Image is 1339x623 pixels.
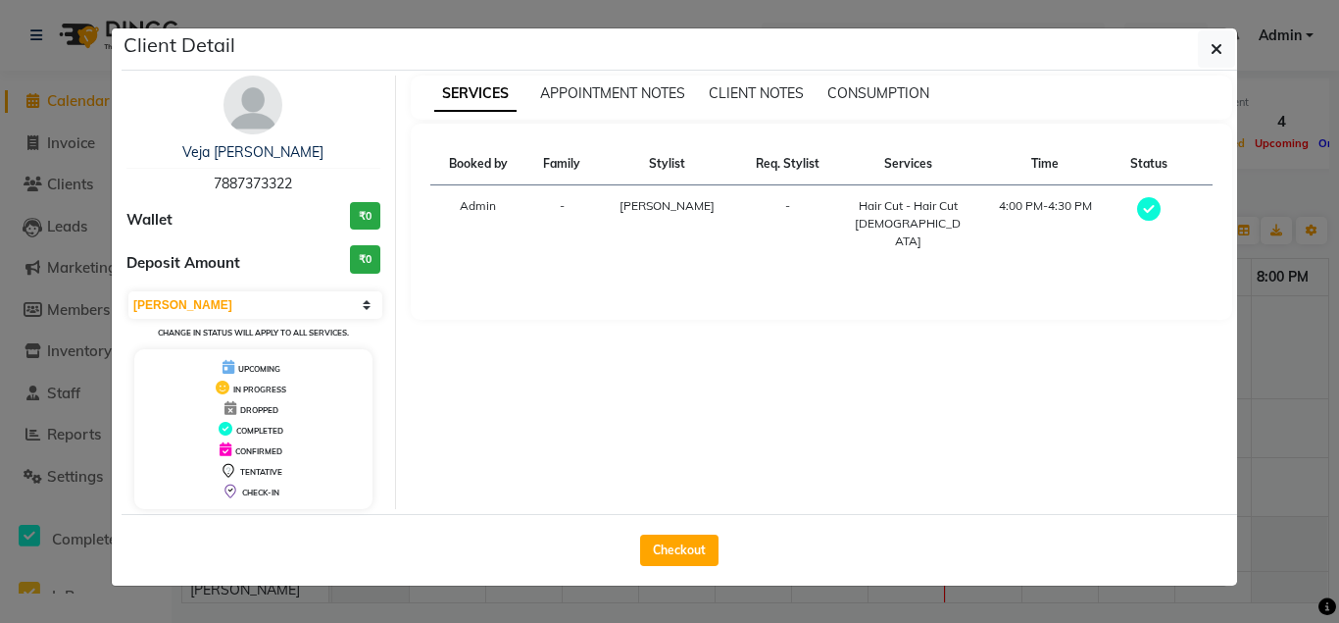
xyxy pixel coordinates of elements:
span: Deposit Amount [126,252,240,275]
span: TENTATIVE [240,467,282,477]
th: Status [1114,143,1185,185]
h3: ₹0 [350,245,380,274]
td: Admin [430,185,526,263]
span: CHECK-IN [242,488,279,497]
td: - [737,185,839,263]
th: Stylist [598,143,737,185]
th: Booked by [430,143,526,185]
td: 4:00 PM-4:30 PM [977,185,1115,263]
span: APPOINTMENT NOTES [540,84,685,102]
button: Checkout [640,535,719,566]
div: Hair Cut - Hair Cut [DEMOGRAPHIC_DATA] [851,197,966,250]
th: Services [839,143,977,185]
span: UPCOMING [238,364,280,374]
td: - [526,185,598,263]
small: Change in status will apply to all services. [158,328,349,337]
th: Family [526,143,598,185]
a: Veja [PERSON_NAME] [182,143,323,161]
span: Wallet [126,209,173,232]
th: Time [977,143,1115,185]
span: COMPLETED [236,426,283,436]
span: [PERSON_NAME] [620,198,715,213]
h5: Client Detail [124,30,235,60]
span: 7887373322 [214,175,292,192]
span: DROPPED [240,405,278,415]
span: IN PROGRESS [233,385,286,394]
th: Req. Stylist [737,143,839,185]
span: CLIENT NOTES [709,84,804,102]
h3: ₹0 [350,202,380,231]
span: CONFIRMED [235,446,282,456]
span: CONSUMPTION [827,84,929,102]
span: SERVICES [434,77,517,112]
img: avatar [223,76,282,134]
